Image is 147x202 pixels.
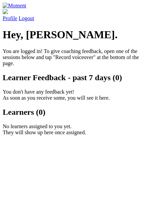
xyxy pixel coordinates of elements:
h2: Learners (0) [3,108,144,117]
img: default_avatar-b4e2223d03051bc43aaaccfb402a43260a3f17acc7fafc1603fdf008d6cba3c9.png [3,9,8,14]
p: You don't have any feedback yet! As soon as you receive some, you will see it here. [3,89,144,101]
p: No learners assigned to you yet. They will show up here once assigned. [3,123,144,136]
a: Profile [3,9,144,21]
h2: Learner Feedback - past 7 days (0) [3,73,144,82]
img: Moment [3,3,26,9]
a: Logout [19,15,34,21]
p: You are logged in! To give coaching feedback, open one of the sessions below and tap "Record voic... [3,48,144,66]
h1: Hey, [PERSON_NAME]. [3,29,144,41]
